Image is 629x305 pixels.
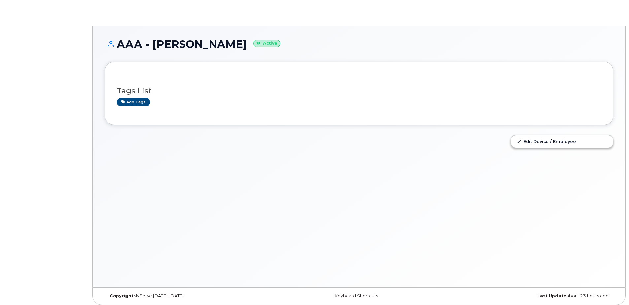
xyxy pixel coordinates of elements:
[117,87,601,95] h3: Tags List
[444,293,613,299] div: about 23 hours ago
[117,98,150,106] a: Add tags
[105,293,274,299] div: MyServe [DATE]–[DATE]
[253,40,280,47] small: Active
[537,293,566,298] strong: Last Update
[110,293,133,298] strong: Copyright
[511,135,613,147] a: Edit Device / Employee
[105,38,613,50] h1: AAA - [PERSON_NAME]
[335,293,378,298] a: Keyboard Shortcuts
